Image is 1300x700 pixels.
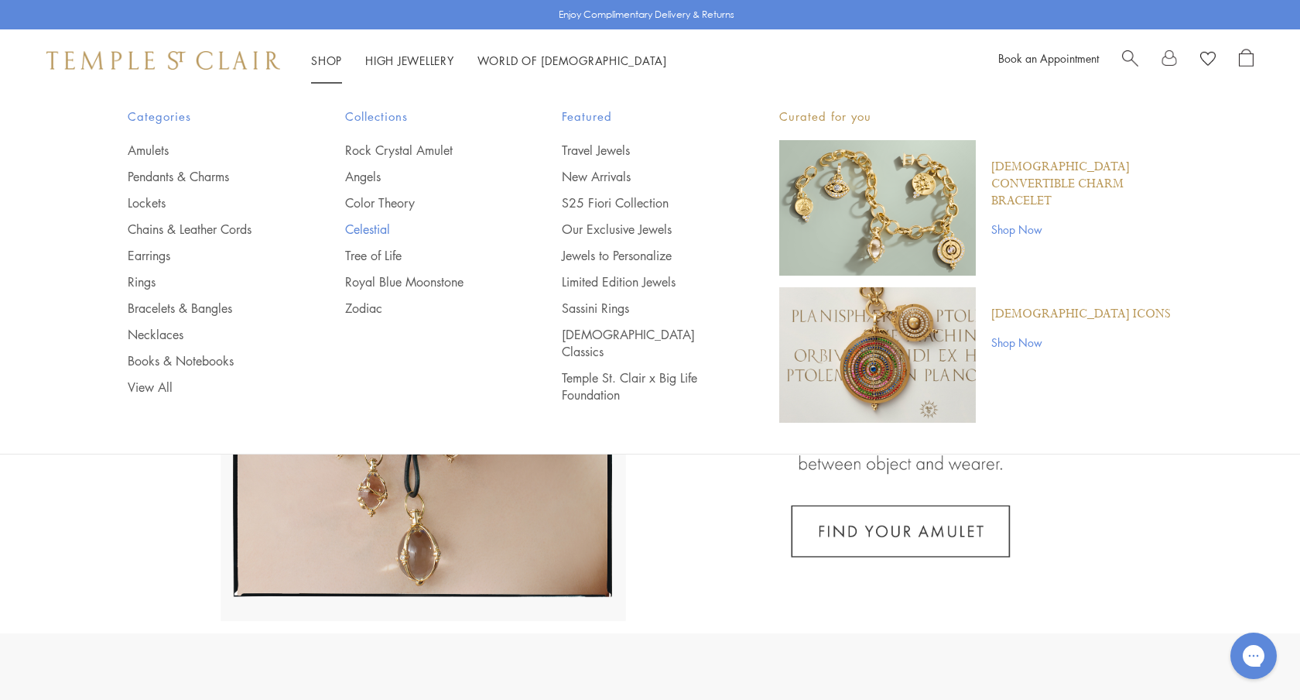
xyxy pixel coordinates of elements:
[991,159,1172,210] a: [DEMOGRAPHIC_DATA] Convertible Charm Bracelet
[562,221,717,238] a: Our Exclusive Jewels
[128,326,283,343] a: Necklaces
[128,300,283,317] a: Bracelets & Bangles
[562,194,717,211] a: S25 Fiori Collection
[345,107,501,126] span: Collections
[1239,49,1254,72] a: Open Shopping Bag
[345,194,501,211] a: Color Theory
[128,142,283,159] a: Amulets
[562,107,717,126] span: Featured
[46,51,280,70] img: Temple St. Clair
[1122,49,1138,72] a: Search
[128,107,283,126] span: Categories
[128,247,283,264] a: Earrings
[128,379,283,396] a: View All
[562,273,717,290] a: Limited Edition Jewels
[991,221,1172,238] a: Shop Now
[562,326,717,360] a: [DEMOGRAPHIC_DATA] Classics
[128,194,283,211] a: Lockets
[345,247,501,264] a: Tree of Life
[345,273,501,290] a: Royal Blue Moonstone
[128,221,283,238] a: Chains & Leather Cords
[991,306,1171,323] a: [DEMOGRAPHIC_DATA] Icons
[345,221,501,238] a: Celestial
[345,142,501,159] a: Rock Crystal Amulet
[562,142,717,159] a: Travel Jewels
[128,168,283,185] a: Pendants & Charms
[1223,627,1285,685] iframe: Gorgias live chat messenger
[128,273,283,290] a: Rings
[562,369,717,403] a: Temple St. Clair x Big Life Foundation
[345,168,501,185] a: Angels
[477,53,667,68] a: World of [DEMOGRAPHIC_DATA]World of [DEMOGRAPHIC_DATA]
[1200,49,1216,72] a: View Wishlist
[365,53,454,68] a: High JewelleryHigh Jewellery
[562,247,717,264] a: Jewels to Personalize
[991,334,1171,351] a: Shop Now
[128,352,283,369] a: Books & Notebooks
[311,51,667,70] nav: Main navigation
[345,300,501,317] a: Zodiac
[562,168,717,185] a: New Arrivals
[562,300,717,317] a: Sassini Rings
[311,53,342,68] a: ShopShop
[559,7,734,22] p: Enjoy Complimentary Delivery & Returns
[998,50,1099,66] a: Book an Appointment
[779,107,1172,126] p: Curated for you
